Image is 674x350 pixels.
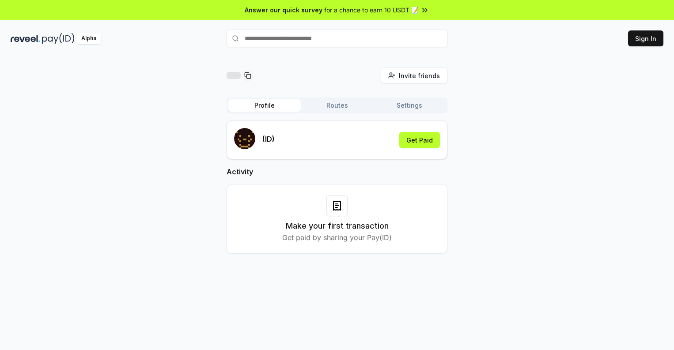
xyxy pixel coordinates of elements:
div: Alpha [76,33,101,44]
button: Routes [301,99,373,112]
button: Get Paid [399,132,440,148]
img: pay_id [42,33,75,44]
button: Sign In [628,30,663,46]
span: Invite friends [399,71,440,80]
p: Get paid by sharing your Pay(ID) [282,232,392,243]
img: reveel_dark [11,33,40,44]
h3: Make your first transaction [286,220,389,232]
span: for a chance to earn 10 USDT 📝 [324,5,419,15]
span: Answer our quick survey [245,5,322,15]
h2: Activity [227,166,447,177]
p: (ID) [262,134,275,144]
button: Profile [228,99,301,112]
button: Invite friends [381,68,447,83]
button: Settings [373,99,446,112]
